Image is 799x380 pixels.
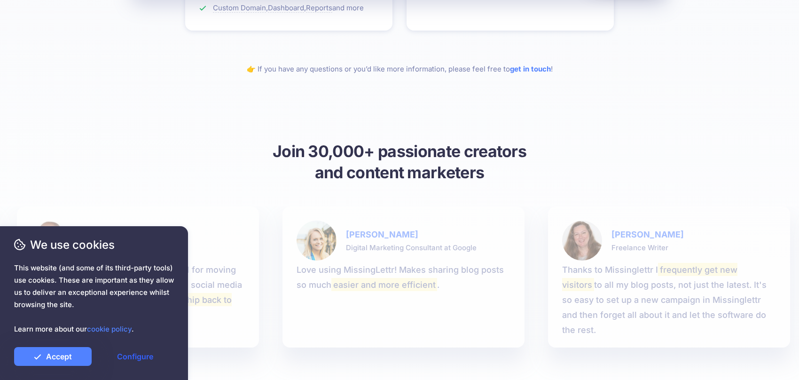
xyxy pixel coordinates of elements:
a: Configure [96,347,174,366]
a: Accept [14,347,92,366]
img: Testimonial by Kelley Maloney [297,221,337,261]
b: [PERSON_NAME] [611,230,684,239]
span: We use cookies [14,237,174,253]
span: Dashboard [268,3,304,13]
p: 👉 If you have any questions or you’d like more information, please feel free to ! [141,63,658,75]
p: Thanks to Missinglettr I to all my blog posts, not just the latest. It's so easy to set up a new ... [562,262,776,338]
span: Custom Domain [213,3,266,13]
span: Reports [306,3,332,13]
p: Digital Marketing Consultant at Google [346,242,477,253]
img: Testimonial by Mark L. [31,221,71,261]
a: get in touch [510,64,551,73]
b: [PERSON_NAME] [346,230,418,239]
a: cookie policy [87,325,132,333]
mark: easier and more efficient [331,278,437,291]
h3: Join 30,000+ passionate creators and content marketers [141,141,658,183]
img: Testimonial by Britt M. [562,221,602,261]
p: Love using MissingLettr! Makes sharing blog posts so much . [297,262,510,293]
p: Freelance Writer [611,242,684,253]
li: , , and more [199,2,378,14]
span: This website (and some of its third-party tools) use cookies. These are important as they allow u... [14,262,174,335]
